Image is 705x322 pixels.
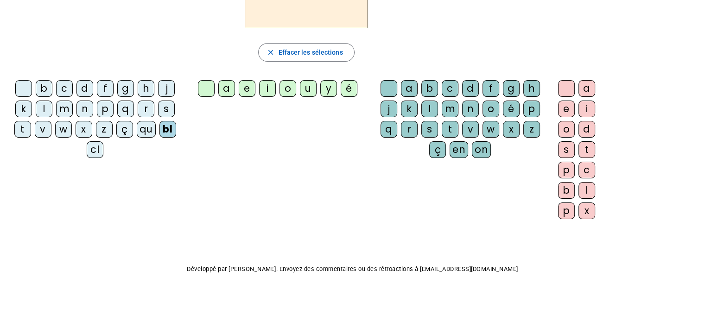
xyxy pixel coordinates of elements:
div: x [503,121,520,138]
div: h [138,80,154,97]
div: b [36,80,52,97]
div: c [442,80,458,97]
p: Développé par [PERSON_NAME]. Envoyez des commentaires ou des rétroactions à [EMAIL_ADDRESS][DOMAI... [7,264,698,275]
div: k [401,101,418,117]
div: on [472,141,491,158]
div: d [578,121,595,138]
div: d [76,80,93,97]
div: f [483,80,499,97]
div: x [578,202,595,219]
div: h [523,80,540,97]
div: n [76,101,93,117]
div: en [450,141,468,158]
div: s [421,121,438,138]
div: w [55,121,72,138]
div: p [558,162,575,178]
div: cl [87,141,103,158]
div: l [421,101,438,117]
div: ç [116,121,133,138]
div: o [279,80,296,97]
div: r [138,101,154,117]
div: z [96,121,113,138]
div: a [401,80,418,97]
div: y [320,80,337,97]
div: a [218,80,235,97]
div: qu [137,121,156,138]
div: x [76,121,92,138]
div: t [578,141,595,158]
div: m [56,101,73,117]
div: z [523,121,540,138]
div: i [259,80,276,97]
div: e [239,80,255,97]
div: l [36,101,52,117]
div: é [341,80,357,97]
div: g [117,80,134,97]
div: q [117,101,134,117]
div: d [462,80,479,97]
div: s [158,101,175,117]
div: s [558,141,575,158]
div: t [442,121,458,138]
button: Effacer les sélections [258,43,354,62]
div: é [503,101,520,117]
div: w [483,121,499,138]
div: i [578,101,595,117]
div: t [14,121,31,138]
div: n [462,101,479,117]
div: m [442,101,458,117]
div: c [578,162,595,178]
span: Effacer les sélections [278,47,343,58]
div: b [558,182,575,199]
div: p [523,101,540,117]
div: bl [159,121,176,138]
div: v [462,121,479,138]
div: l [578,182,595,199]
div: p [97,101,114,117]
div: q [381,121,397,138]
div: b [421,80,438,97]
div: u [300,80,317,97]
div: o [483,101,499,117]
div: f [97,80,114,97]
mat-icon: close [266,48,274,57]
div: p [558,202,575,219]
div: g [503,80,520,97]
div: e [558,101,575,117]
div: ç [429,141,446,158]
div: a [578,80,595,97]
div: k [15,101,32,117]
div: o [558,121,575,138]
div: c [56,80,73,97]
div: j [381,101,397,117]
div: r [401,121,418,138]
div: v [35,121,51,138]
div: j [158,80,175,97]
